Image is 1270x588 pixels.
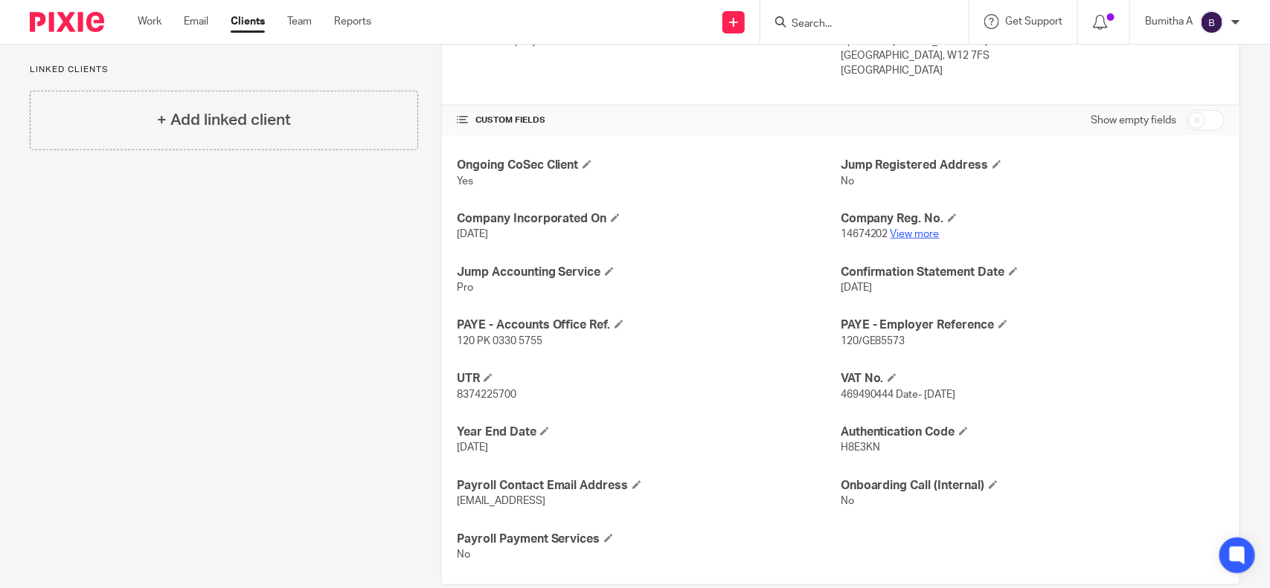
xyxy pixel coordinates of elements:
[841,282,872,293] span: [DATE]
[457,114,841,126] h4: CUSTOM FIELDS
[457,211,841,227] h4: Company Incorporated On
[841,478,1225,494] h4: Onboarding Call (Internal)
[457,478,841,494] h4: Payroll Contact Email Address
[841,336,905,346] span: 120/GE85573
[457,265,841,280] h4: Jump Accounting Service
[457,424,841,440] h4: Year End Date
[841,48,1225,63] p: [GEOGRAPHIC_DATA], W12 7FS
[231,14,265,29] a: Clients
[841,158,1225,173] h4: Jump Registered Address
[841,496,854,506] span: No
[457,336,542,346] span: 120 PK 0330 5755
[457,158,841,173] h4: Ongoing CoSec Client
[457,371,841,387] h4: UTR
[841,176,854,187] span: No
[334,14,371,29] a: Reports
[287,14,312,29] a: Team
[841,371,1225,387] h4: VAT No.
[184,14,208,29] a: Email
[841,424,1225,440] h4: Authentication Code
[457,282,473,293] span: Pro
[457,317,841,333] h4: PAYE - Accounts Office Ref.
[891,229,940,239] a: View more
[841,317,1225,333] h4: PAYE - Employer Reference
[841,390,956,400] span: 469490444 Date- [DATE]
[841,442,880,453] span: H8E3KN
[457,496,545,506] span: [EMAIL_ADDRESS]
[841,211,1225,227] h4: Company Reg. No.
[1091,113,1176,128] label: Show empty fields
[841,63,1225,78] p: [GEOGRAPHIC_DATA]
[790,18,924,31] input: Search
[1145,14,1193,29] p: Bumitha A
[157,109,291,132] h4: + Add linked client
[1005,16,1062,27] span: Get Support
[30,12,104,32] img: Pixie
[841,229,888,239] span: 14674202
[30,64,418,76] p: Linked clients
[457,229,488,239] span: [DATE]
[457,176,473,187] span: Yes
[457,549,470,560] span: No
[138,14,161,29] a: Work
[457,390,516,400] span: 8374225700
[457,442,488,453] span: [DATE]
[841,265,1225,280] h4: Confirmation Statement Date
[457,532,841,547] h4: Payroll Payment Services
[1200,10,1224,34] img: svg%3E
